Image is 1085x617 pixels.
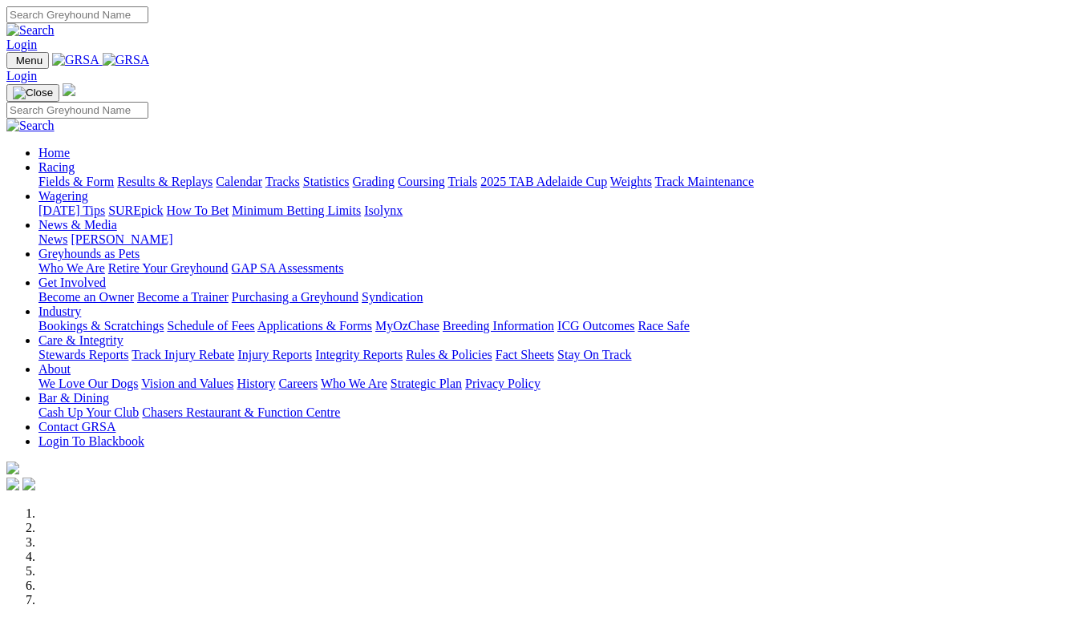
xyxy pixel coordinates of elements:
a: Login [6,69,37,83]
a: Trials [447,175,477,188]
a: Get Involved [38,276,106,289]
button: Toggle navigation [6,52,49,69]
a: Careers [278,377,318,390]
div: News & Media [38,232,1079,247]
a: Industry [38,304,81,318]
img: GRSA [52,53,99,67]
a: 2025 TAB Adelaide Cup [480,175,607,188]
img: Search [6,23,55,38]
a: Fact Sheets [496,348,554,361]
a: SUREpick [108,204,163,217]
a: Schedule of Fees [167,319,254,333]
a: Minimum Betting Limits [232,204,361,217]
a: Breeding Information [443,319,554,333]
a: ICG Outcomes [557,319,634,333]
a: About [38,362,71,376]
a: Cash Up Your Club [38,405,139,419]
a: Purchasing a Greyhound [232,290,358,304]
a: Retire Your Greyhound [108,261,229,275]
a: Track Maintenance [655,175,754,188]
div: About [38,377,1079,391]
input: Search [6,102,148,119]
a: Grading [353,175,395,188]
a: Weights [610,175,652,188]
span: Menu [16,54,43,67]
a: News [38,232,67,246]
a: Privacy Policy [465,377,540,390]
img: GRSA [103,53,150,67]
a: Wagering [38,189,88,203]
a: GAP SA Assessments [232,261,344,275]
a: Applications & Forms [257,319,372,333]
a: [DATE] Tips [38,204,105,217]
button: Toggle navigation [6,84,59,102]
a: Strategic Plan [391,377,462,390]
div: Get Involved [38,290,1079,304]
a: Contact GRSA [38,420,115,434]
div: Care & Integrity [38,348,1079,362]
a: We Love Our Dogs [38,377,138,390]
a: Login To Blackbook [38,434,144,448]
a: Fields & Form [38,175,114,188]
div: Industry [38,319,1079,333]
a: Login [6,38,37,51]
img: logo-grsa-white.png [6,462,19,474]
a: Isolynx [364,204,403,217]
a: Bookings & Scratchings [38,319,164,333]
a: Track Injury Rebate [132,348,234,361]
a: Chasers Restaurant & Function Centre [142,405,340,419]
a: Statistics [303,175,350,188]
a: Calendar [216,175,262,188]
a: News & Media [38,218,117,232]
a: Care & Integrity [38,333,123,347]
a: How To Bet [167,204,229,217]
div: Wagering [38,204,1079,218]
input: Search [6,6,148,23]
a: Rules & Policies [406,348,492,361]
a: Stay On Track [557,348,631,361]
a: History [237,377,275,390]
a: Syndication [362,290,423,304]
a: Results & Replays [117,175,213,188]
a: Bar & Dining [38,391,109,405]
img: logo-grsa-white.png [63,83,75,96]
div: Greyhounds as Pets [38,261,1079,276]
a: Race Safe [638,319,689,333]
a: Racing [38,160,75,174]
a: Vision and Values [141,377,233,390]
a: Become an Owner [38,290,134,304]
a: MyOzChase [375,319,439,333]
img: Search [6,119,55,133]
a: Tracks [265,175,300,188]
img: Close [13,87,53,99]
div: Racing [38,175,1079,189]
a: Injury Reports [237,348,312,361]
a: Become a Trainer [137,290,229,304]
img: facebook.svg [6,478,19,490]
a: Integrity Reports [315,348,403,361]
a: Who We Are [321,377,387,390]
a: Coursing [398,175,445,188]
div: Bar & Dining [38,405,1079,420]
a: Greyhounds as Pets [38,247,140,260]
a: Stewards Reports [38,348,128,361]
a: Home [38,146,70,159]
a: Who We Are [38,261,105,275]
a: [PERSON_NAME] [71,232,172,246]
img: twitter.svg [22,478,35,490]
